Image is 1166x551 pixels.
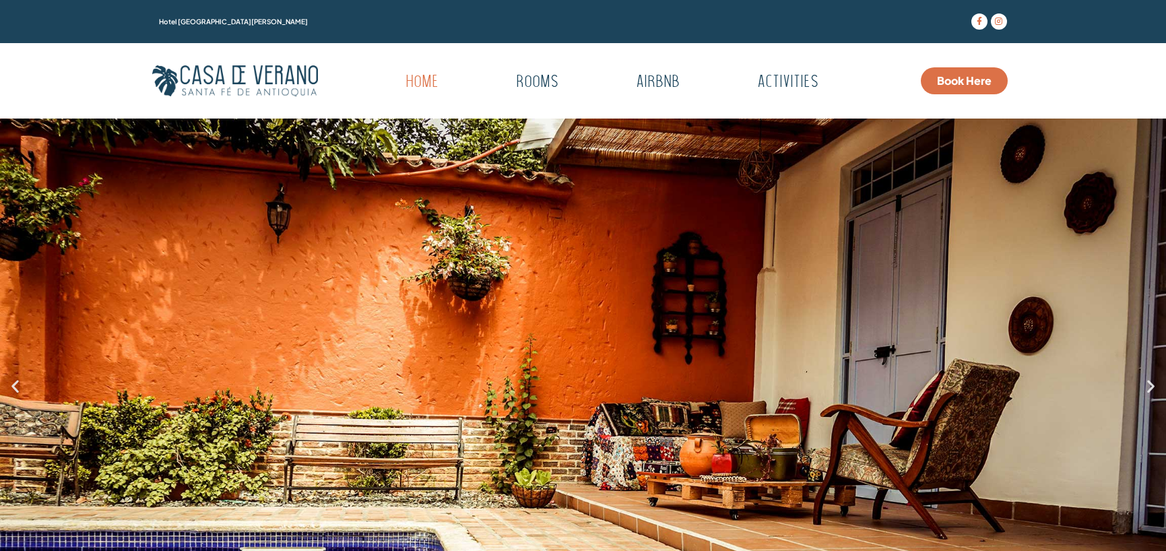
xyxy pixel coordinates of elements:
a: Rooms [482,67,592,98]
a: Home [372,67,472,98]
a: Activities [723,67,852,98]
span: Book Here [937,75,992,86]
a: Airbnb [602,67,713,98]
h1: Hotel [GEOGRAPHIC_DATA][PERSON_NAME] [159,18,848,25]
a: Book Here [921,67,1008,94]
